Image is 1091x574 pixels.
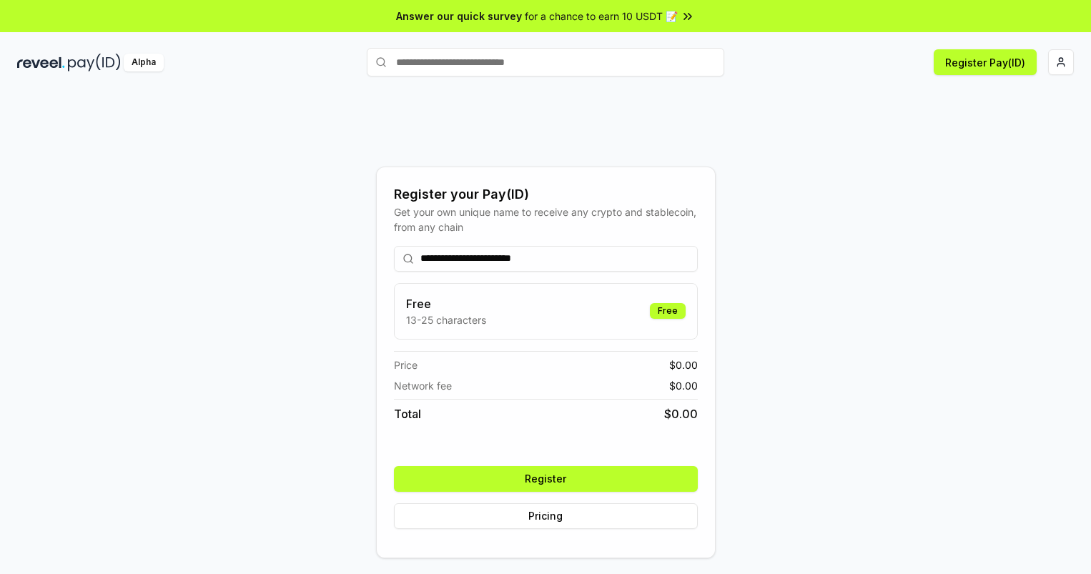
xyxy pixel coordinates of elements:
[650,303,686,319] div: Free
[525,9,678,24] span: for a chance to earn 10 USDT 📝
[669,357,698,372] span: $ 0.00
[68,54,121,71] img: pay_id
[664,405,698,422] span: $ 0.00
[394,466,698,492] button: Register
[394,405,421,422] span: Total
[406,295,486,312] h3: Free
[394,503,698,529] button: Pricing
[394,357,418,372] span: Price
[396,9,522,24] span: Answer our quick survey
[394,378,452,393] span: Network fee
[406,312,486,327] p: 13-25 characters
[669,378,698,393] span: $ 0.00
[17,54,65,71] img: reveel_dark
[394,204,698,234] div: Get your own unique name to receive any crypto and stablecoin, from any chain
[124,54,164,71] div: Alpha
[394,184,698,204] div: Register your Pay(ID)
[934,49,1037,75] button: Register Pay(ID)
